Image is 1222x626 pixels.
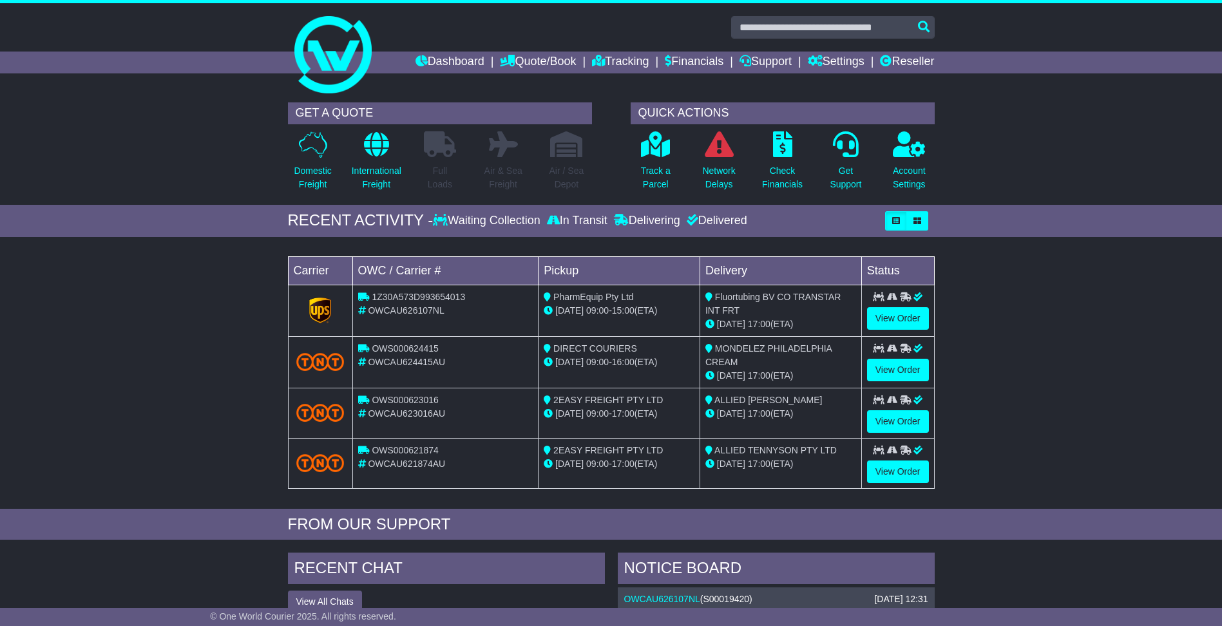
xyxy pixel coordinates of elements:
p: Get Support [830,164,861,191]
span: OWCAU626107NL [368,305,444,316]
span: S00019420 [703,594,749,604]
span: OWCAU623016AU [368,408,445,419]
span: [DATE] [717,319,745,329]
span: Fluortubing BV CO TRANSTAR INT FRT [705,292,841,316]
p: Account Settings [893,164,926,191]
span: [DATE] [555,305,584,316]
span: 17:00 [748,459,770,469]
span: 17:00 [748,319,770,329]
a: View Order [867,307,929,330]
span: 17:00 [748,408,770,419]
div: - (ETA) [544,407,694,421]
span: [DATE] [717,408,745,419]
img: TNT_Domestic.png [296,454,345,471]
span: [DATE] [555,357,584,367]
p: Air / Sea Depot [549,164,584,191]
td: Pickup [539,256,700,285]
span: ALLIED [PERSON_NAME] [714,395,822,405]
a: Tracking [592,52,649,73]
a: Financials [665,52,723,73]
div: Delivering [611,214,683,228]
div: (ETA) [705,407,856,421]
div: RECENT CHAT [288,553,605,587]
img: TNT_Domestic.png [296,353,345,370]
span: 15:00 [612,305,635,316]
a: View Order [867,460,929,483]
a: View Order [867,359,929,381]
p: Track a Parcel [641,164,671,191]
span: OWS000624415 [372,343,439,354]
a: Track aParcel [640,131,671,198]
span: OWCAU624415AU [368,357,445,367]
a: Support [740,52,792,73]
p: International Freight [352,164,401,191]
a: InternationalFreight [351,131,402,198]
span: [DATE] [717,459,745,469]
a: OWCAU626107NL [624,594,700,604]
span: 17:00 [612,459,635,469]
div: (ETA) [705,369,856,383]
span: 1Z30A573D993654013 [372,292,465,302]
div: ( ) [624,594,928,605]
td: OWC / Carrier # [352,256,539,285]
div: In Transit [544,214,611,228]
div: (ETA) [705,457,856,471]
div: - (ETA) [544,356,694,369]
span: 09:00 [586,305,609,316]
span: MONDELEZ PHILADELPHIA CREAM [705,343,832,367]
span: [DATE] [555,459,584,469]
td: Delivery [700,256,861,285]
div: FROM OUR SUPPORT [288,515,935,534]
p: Full Loads [424,164,456,191]
span: 17:00 [612,408,635,419]
span: 2EASY FREIGHT PTY LTD [553,395,663,405]
td: Carrier [288,256,352,285]
div: RECENT ACTIVITY - [288,211,434,230]
p: Air & Sea Freight [484,164,522,191]
span: OWS000623016 [372,395,439,405]
p: Network Delays [702,164,735,191]
span: © One World Courier 2025. All rights reserved. [210,611,396,621]
a: Settings [808,52,864,73]
span: OWS000621874 [372,445,439,455]
img: TNT_Domestic.png [296,404,345,421]
div: (ETA) [705,318,856,331]
span: [DATE] [555,408,584,419]
a: AccountSettings [892,131,926,198]
a: Dashboard [415,52,484,73]
p: Domestic Freight [294,164,331,191]
span: 16:00 [612,357,635,367]
img: GetCarrierServiceLogo [309,298,331,323]
a: CheckFinancials [761,131,803,198]
div: - (ETA) [544,304,694,318]
span: 17:00 [748,370,770,381]
span: 2EASY FREIGHT PTY LTD [553,445,663,455]
div: - (ETA) [544,457,694,471]
a: GetSupport [829,131,862,198]
div: GET A QUOTE [288,102,592,124]
div: [DATE] 12:31 [874,594,928,605]
p: Check Financials [762,164,803,191]
span: DIRECT COURIERS [553,343,637,354]
span: OWCAU621874AU [368,459,445,469]
a: NetworkDelays [702,131,736,198]
div: NOTICE BOARD [618,553,935,587]
a: View Order [867,410,929,433]
span: 09:00 [586,408,609,419]
a: DomesticFreight [293,131,332,198]
div: QUICK ACTIONS [631,102,935,124]
a: Quote/Book [500,52,576,73]
span: ALLIED TENNYSON PTY LTD [714,445,837,455]
span: 09:00 [586,357,609,367]
button: View All Chats [288,591,362,613]
span: PharmEquip Pty Ltd [553,292,634,302]
td: Status [861,256,934,285]
div: Waiting Collection [433,214,543,228]
span: [DATE] [717,370,745,381]
span: 09:00 [586,459,609,469]
a: Reseller [880,52,934,73]
div: Delivered [683,214,747,228]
